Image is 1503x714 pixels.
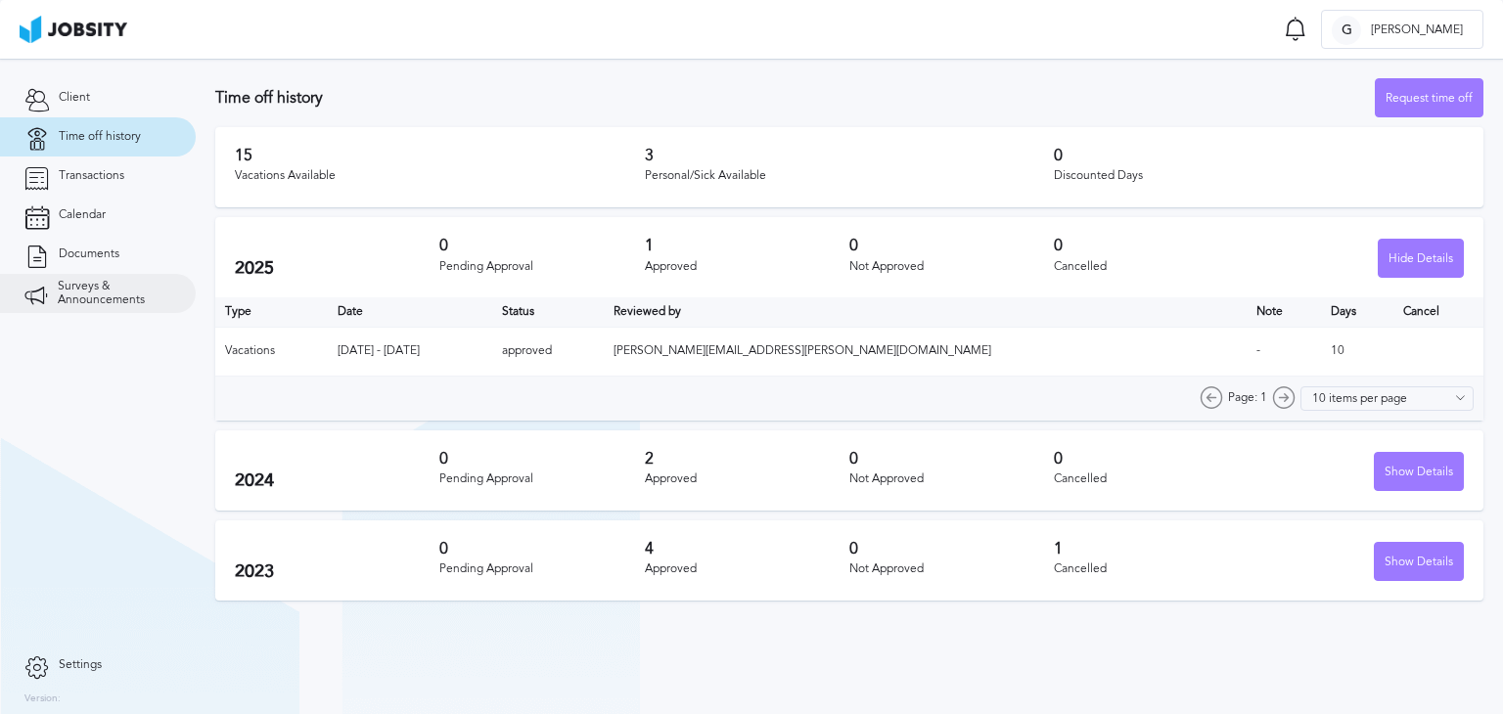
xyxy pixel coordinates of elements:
img: ab4bad089aa723f57921c736e9817d99.png [20,16,127,43]
span: Client [59,91,90,105]
th: Type [215,297,328,327]
span: Time off history [59,130,141,144]
div: Vacations Available [235,169,645,183]
div: Show Details [1375,543,1463,582]
div: Show Details [1375,453,1463,492]
button: Hide Details [1378,239,1464,278]
th: Toggle SortBy [1247,297,1321,327]
div: Approved [645,472,849,486]
h2: 2023 [235,561,439,582]
div: Discounted Days [1054,169,1464,183]
span: - [1256,343,1260,357]
button: Show Details [1374,542,1464,581]
td: 10 [1321,327,1393,376]
div: Approved [645,260,849,274]
div: Not Approved [849,260,1054,274]
div: Pending Approval [439,260,644,274]
span: Transactions [59,169,124,183]
div: Approved [645,562,849,576]
div: Cancelled [1054,562,1258,576]
div: Pending Approval [439,562,644,576]
button: G[PERSON_NAME] [1321,10,1483,49]
h3: 0 [849,540,1054,558]
h3: 3 [645,147,1055,164]
th: Toggle SortBy [492,297,605,327]
h3: Time off history [215,89,1375,107]
button: Show Details [1374,452,1464,491]
h3: 2 [645,450,849,468]
span: Page: 1 [1228,391,1267,405]
span: Calendar [59,208,106,222]
span: Settings [59,658,102,672]
th: Cancel [1393,297,1483,327]
div: Cancelled [1054,472,1258,486]
label: Version: [24,693,61,705]
div: Not Approved [849,472,1054,486]
div: Not Approved [849,562,1054,576]
span: [PERSON_NAME][EMAIL_ADDRESS][PERSON_NAME][DOMAIN_NAME] [614,343,991,357]
th: Days [1321,297,1393,327]
div: Hide Details [1379,240,1463,279]
div: Pending Approval [439,472,644,486]
h3: 0 [439,450,644,468]
span: Surveys & Announcements [58,280,171,307]
h3: 1 [645,237,849,254]
th: Toggle SortBy [604,297,1246,327]
h3: 0 [439,237,644,254]
span: [PERSON_NAME] [1361,23,1473,37]
div: Request time off [1376,79,1482,118]
h3: 15 [235,147,645,164]
div: G [1332,16,1361,45]
h2: 2024 [235,470,439,491]
td: [DATE] - [DATE] [328,327,492,376]
span: Documents [59,247,119,261]
h3: 0 [849,237,1054,254]
button: Request time off [1375,78,1483,117]
h3: 0 [439,540,644,558]
h3: 1 [1054,540,1258,558]
h3: 0 [1054,237,1258,254]
th: Toggle SortBy [328,297,492,327]
div: Cancelled [1054,260,1258,274]
h3: 0 [1054,147,1464,164]
td: approved [492,327,605,376]
h3: 4 [645,540,849,558]
td: Vacations [215,327,328,376]
h3: 0 [1054,450,1258,468]
div: Personal/Sick Available [645,169,1055,183]
h3: 0 [849,450,1054,468]
h2: 2025 [235,258,439,279]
